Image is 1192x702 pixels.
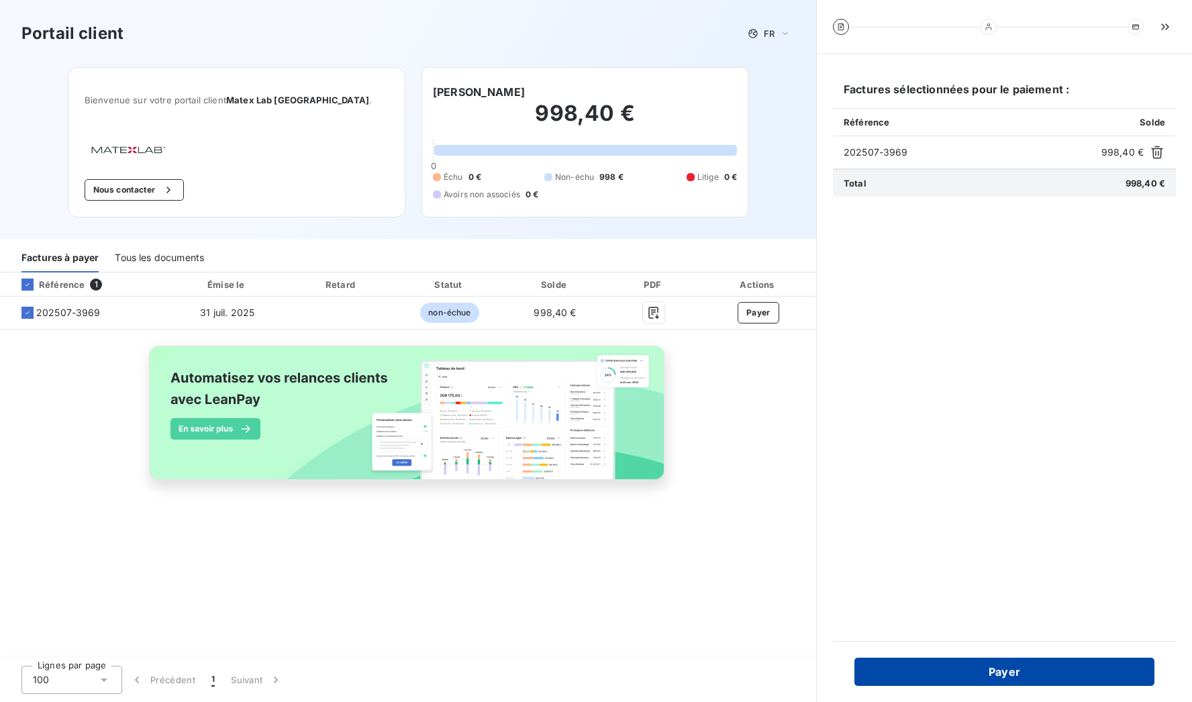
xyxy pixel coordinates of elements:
span: 1 [211,673,215,687]
span: 0 € [724,171,737,183]
h2: 998,40 € [433,100,737,140]
span: 0 € [468,171,481,183]
h3: Portail client [21,21,123,46]
button: Suivant [223,666,291,694]
span: Non-échu [555,171,594,183]
span: FR [764,28,775,39]
div: Solde [505,278,604,291]
div: PDF [610,278,698,291]
button: Payer [854,658,1154,686]
div: Tous les documents [115,244,204,272]
span: 0 € [526,189,538,201]
span: Litige [697,171,719,183]
span: Référence [844,117,889,128]
div: Référence [11,279,85,291]
button: Précédent [122,666,203,694]
span: Avoirs non associés [444,189,520,201]
button: Payer [738,302,779,323]
span: Solde [1140,117,1165,128]
h6: Factures sélectionnées pour le paiement : [833,81,1176,108]
img: Company logo [85,140,170,158]
span: non-échue [420,303,479,323]
span: 31 juil. 2025 [200,307,254,318]
img: banner [137,338,679,503]
span: 1 [90,279,102,291]
span: Échu [444,171,463,183]
span: 998,40 € [534,307,576,318]
div: Actions [703,278,813,291]
span: 998,40 € [1126,178,1165,189]
h6: [PERSON_NAME] [433,84,525,100]
span: 998 € [599,171,624,183]
button: Nous contacter [85,179,184,201]
span: 100 [33,673,49,687]
span: 998,40 € [1101,146,1144,159]
span: Total [844,178,866,189]
div: Retard [289,278,393,291]
span: 0 [431,160,436,171]
div: Factures à payer [21,244,99,272]
div: Statut [399,278,500,291]
span: 202507-3969 [844,146,1096,159]
span: Matex Lab [GEOGRAPHIC_DATA] [226,95,369,105]
div: Émise le [170,278,284,291]
button: 1 [203,666,223,694]
span: 202507-3969 [36,306,101,319]
span: Bienvenue sur votre portail client . [85,95,389,105]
